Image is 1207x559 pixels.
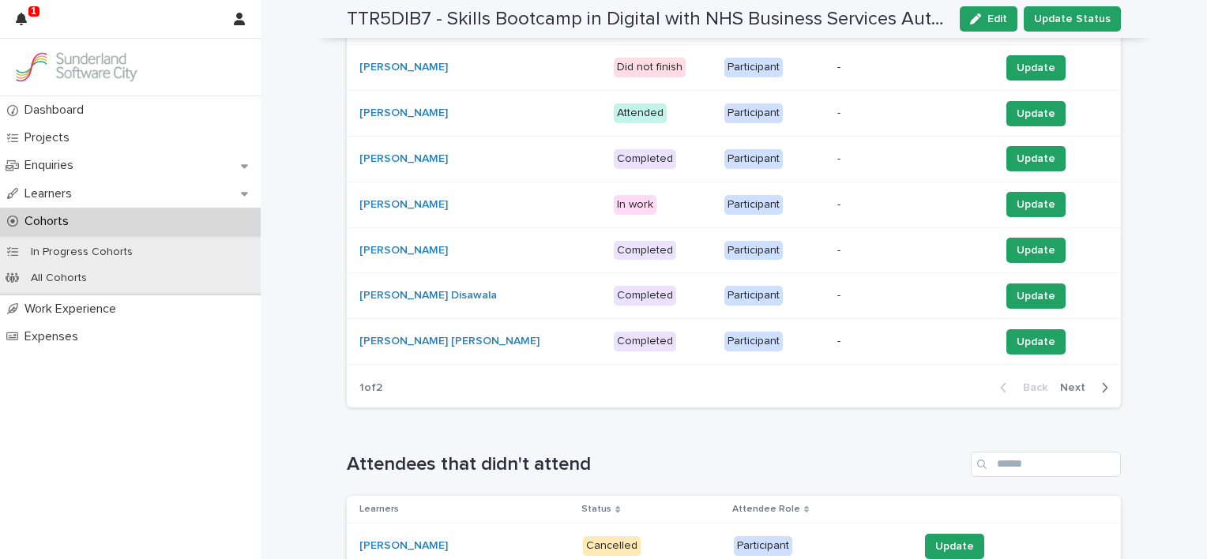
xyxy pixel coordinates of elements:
button: Back [987,381,1054,395]
p: Attendee Role [732,501,800,518]
div: Participant [724,58,783,77]
p: - [837,107,987,120]
span: Back [1013,382,1047,393]
p: 1 [31,6,36,17]
span: Update [1017,60,1055,76]
tr: [PERSON_NAME] CompletedParticipant-Update [347,227,1121,273]
span: Update [935,538,974,554]
div: Completed [614,241,676,261]
div: Participant [724,103,783,123]
button: Update [925,534,984,559]
button: Update [1006,192,1066,217]
a: [PERSON_NAME] [359,152,448,166]
input: Search [971,452,1121,477]
div: 1 [16,9,36,38]
span: Next [1060,382,1095,393]
tr: [PERSON_NAME] CompletedParticipant-Update [347,136,1121,182]
p: All Cohorts [18,272,100,285]
a: [PERSON_NAME] [359,61,448,74]
span: Update [1017,242,1055,258]
button: Update [1006,146,1066,171]
div: Cancelled [583,536,641,556]
div: Attended [614,103,667,123]
p: Work Experience [18,302,129,317]
p: In Progress Cohorts [18,246,145,259]
h1: Attendees that didn't attend [347,453,964,476]
a: [PERSON_NAME] [PERSON_NAME] [359,335,540,348]
div: Participant [724,241,783,261]
button: Update Status [1024,6,1121,32]
div: Participant [724,149,783,169]
img: GVzBcg19RCOYju8xzymn [13,51,139,83]
span: Update [1017,151,1055,167]
p: Status [581,501,611,518]
button: Update [1006,283,1066,309]
button: Next [1054,381,1121,395]
tr: [PERSON_NAME] In workParticipant-Update [347,182,1121,227]
p: Enquiries [18,158,86,173]
span: Update [1017,334,1055,350]
p: Cohorts [18,214,81,229]
span: Update [1017,197,1055,212]
p: Expenses [18,329,91,344]
span: Update [1017,106,1055,122]
h2: TTR5DIB7 - Skills Bootcamp in Digital with NHS Business Services Authority [347,8,947,31]
span: Edit [987,13,1007,24]
tr: [PERSON_NAME] [PERSON_NAME] CompletedParticipant-Update [347,319,1121,365]
p: Dashboard [18,103,96,118]
a: [PERSON_NAME] [359,198,448,212]
p: - [837,244,987,257]
div: Participant [734,536,792,556]
div: Participant [724,195,783,215]
div: Completed [614,149,676,169]
p: - [837,61,987,74]
a: [PERSON_NAME] [359,107,448,120]
p: Projects [18,130,82,145]
p: - [837,152,987,166]
tr: [PERSON_NAME] Disawala CompletedParticipant-Update [347,273,1121,319]
a: [PERSON_NAME] Disawala [359,289,497,302]
div: Completed [614,332,676,351]
a: [PERSON_NAME] [359,539,448,553]
tr: [PERSON_NAME] Did not finishParticipant-Update [347,45,1121,91]
p: - [837,335,987,348]
div: Participant [724,286,783,306]
button: Update [1006,329,1066,355]
div: Participant [724,332,783,351]
p: - [837,198,987,212]
tr: [PERSON_NAME] AttendedParticipant-Update [347,91,1121,137]
span: Update [1017,288,1055,304]
div: Completed [614,286,676,306]
p: Learners [18,186,85,201]
button: Update [1006,101,1066,126]
button: Edit [960,6,1017,32]
button: Update [1006,238,1066,263]
a: [PERSON_NAME] [359,244,448,257]
p: 1 of 2 [347,369,395,407]
button: Update [1006,55,1066,81]
p: Learners [359,501,399,518]
span: Update Status [1034,11,1111,27]
p: - [837,289,987,302]
div: In work [614,195,656,215]
div: Did not finish [614,58,686,77]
